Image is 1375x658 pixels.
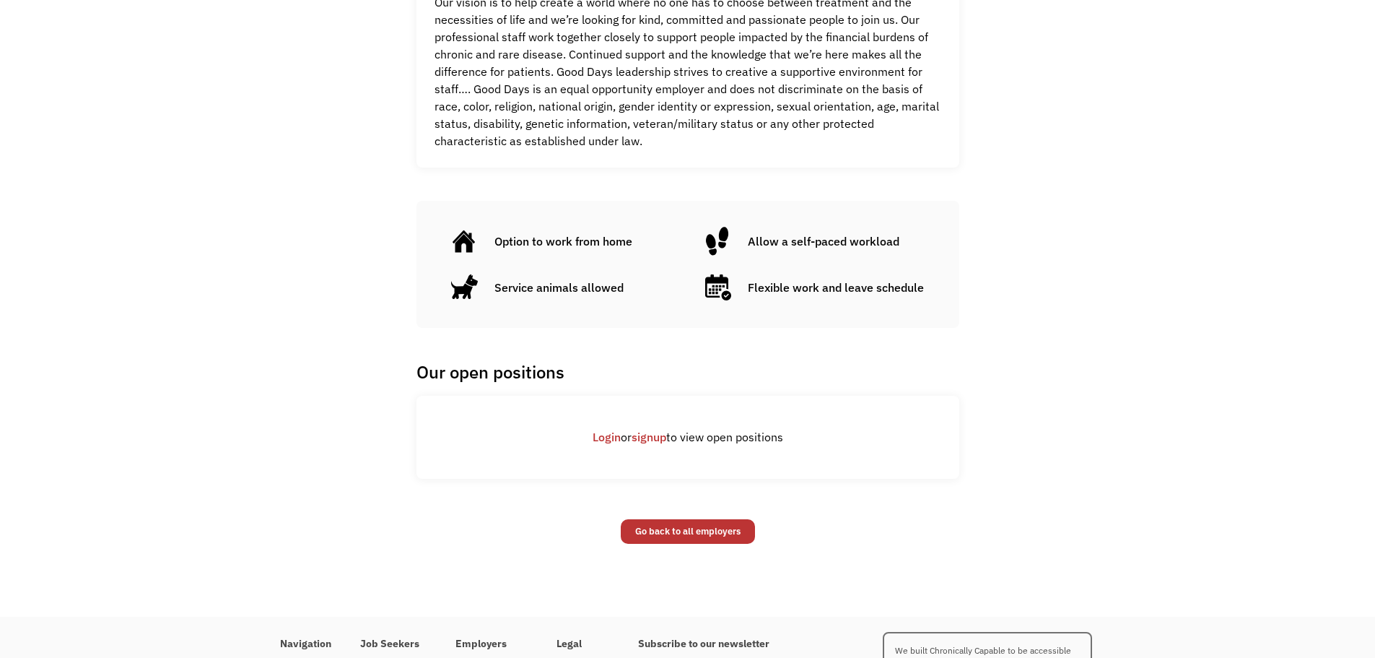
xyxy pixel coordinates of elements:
h4: Subscribe to our newsletter [638,638,803,651]
div: Allow a self-paced workload [748,233,899,250]
div: Service animals allowed [494,279,624,296]
a: Login [593,430,621,444]
h4: Job Seekers [360,638,427,651]
div: Option to work from home [494,233,632,250]
a: Go back to all employers [621,519,755,544]
h1: Our open positions [416,361,954,383]
h4: Employers [455,638,528,651]
a: signup [632,430,666,444]
div: Flexible work and leave schedule [748,279,924,296]
h4: Legal [556,638,609,651]
div: or to view open positions [416,428,959,446]
h4: Navigation [280,638,331,651]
